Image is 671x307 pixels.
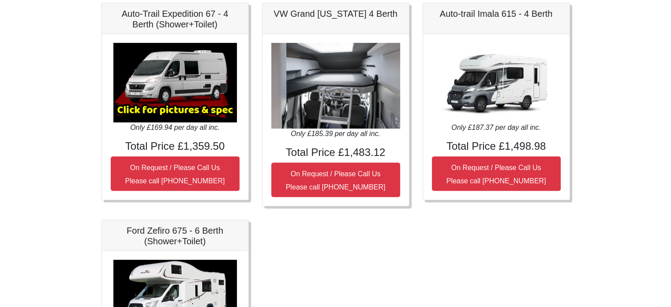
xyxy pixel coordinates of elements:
i: Only £187.37 per day all inc. [451,124,541,131]
i: Only £169.94 per day all inc. [130,124,220,131]
img: VW Grand California 4 Berth [271,43,400,129]
button: On Request / Please Call UsPlease call [PHONE_NUMBER] [432,156,561,191]
button: On Request / Please Call UsPlease call [PHONE_NUMBER] [271,163,400,197]
h5: Ford Zefiro 675 - 6 Berth (Shower+Toilet) [111,225,240,246]
h5: Auto-trail Imala 615 - 4 Berth [432,8,561,19]
i: Only £185.39 per day all inc. [291,130,380,137]
small: On Request / Please Call Us Please call [PHONE_NUMBER] [125,164,225,185]
h4: Total Price £1,498.98 [432,140,561,153]
button: On Request / Please Call UsPlease call [PHONE_NUMBER] [111,156,240,191]
h5: Auto-Trail Expedition 67 - 4 Berth (Shower+Toilet) [111,8,240,30]
img: Auto-Trail Expedition 67 - 4 Berth (Shower+Toilet) [113,43,237,122]
h4: Total Price £1,483.12 [271,146,400,159]
small: On Request / Please Call Us Please call [PHONE_NUMBER] [286,170,386,191]
small: On Request / Please Call Us Please call [PHONE_NUMBER] [446,164,546,185]
h4: Total Price £1,359.50 [111,140,240,153]
img: Auto-trail Imala 615 - 4 Berth [435,43,558,122]
h5: VW Grand [US_STATE] 4 Berth [271,8,400,19]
